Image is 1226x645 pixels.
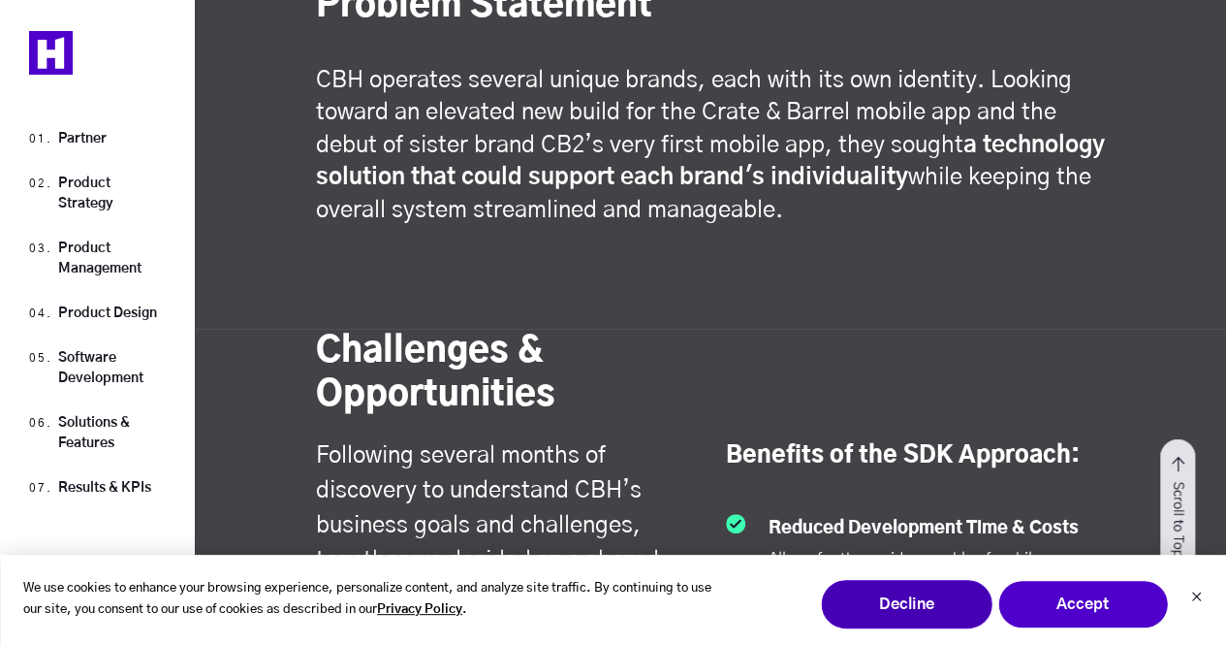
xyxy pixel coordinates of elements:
a: Product Design [58,306,157,320]
p: Allows for the rapid assembly of mobile app functionalities, significantly cutting down developme... [769,547,1105,617]
a: Privacy Policy [377,599,462,622]
p: We use cookies to enhance your browsing experience, personalize content, and analyze site traffic... [23,578,712,623]
img: Check Icon [726,514,745,533]
button: Dismiss cookie banner [1190,589,1202,609]
img: scroll-top [1160,439,1195,575]
h3: Challenges & Opportunities [316,330,1105,417]
h4: Benefits of the SDK Approach: [726,417,1105,473]
button: Go to top [1160,439,1195,575]
button: Accept [997,580,1168,629]
a: Results & KPIs [58,481,151,495]
a: Software Development [58,351,143,385]
img: Heady [29,31,73,75]
a: Solutions & Features [58,416,130,450]
strong: Reduced Development Time & Costs [769,520,1079,537]
a: Product Strategy [58,177,113,210]
button: Decline [821,580,991,629]
p: CBH operates several unique brands, each with its own identity. Looking toward an elevated new bu... [316,65,1105,228]
a: Partner [58,132,107,145]
a: Product Management [58,242,141,275]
